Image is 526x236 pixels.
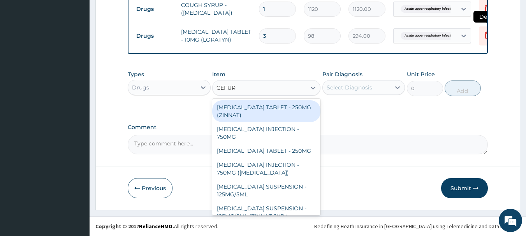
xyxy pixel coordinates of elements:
[212,158,320,180] div: [MEDICAL_DATA] INJECTION - 750MG ([MEDICAL_DATA])
[95,223,174,230] strong: Copyright © 2017 .
[401,5,457,13] span: Acute upper respiratory infect...
[212,144,320,158] div: [MEDICAL_DATA] TABLET - 250MG
[177,24,255,47] td: [MEDICAL_DATA] TABLET - 10MG (LORATYN)
[40,44,131,54] div: Chat with us now
[445,80,481,96] button: Add
[132,84,149,91] div: Drugs
[473,11,503,23] span: Delete
[139,223,172,230] a: RelianceHMO
[4,155,148,182] textarea: Type your message and hit 'Enter'
[14,39,32,58] img: d_794563401_company_1708531726252_794563401
[327,84,372,91] div: Select Diagnosis
[401,32,457,40] span: Acute upper respiratory infect...
[212,180,320,201] div: [MEDICAL_DATA] SUSPENSION - 125MG/5ML
[132,29,177,43] td: Drugs
[407,70,435,78] label: Unit Price
[90,216,526,236] footer: All rights reserved.
[132,2,177,16] td: Drugs
[128,178,172,198] button: Previous
[212,122,320,144] div: [MEDICAL_DATA] INJECTION - 750MG
[45,69,107,148] span: We're online!
[212,100,320,122] div: [MEDICAL_DATA] TABLET - 250MG (ZINNAT)
[128,4,146,23] div: Minimize live chat window
[128,124,488,131] label: Comment
[128,71,144,78] label: Types
[212,201,320,223] div: [MEDICAL_DATA] SUSPENSION - 125MG/5ML (ZINNAT SYP.)
[212,70,225,78] label: Item
[322,70,362,78] label: Pair Diagnosis
[314,222,520,230] div: Redefining Heath Insurance in [GEOGRAPHIC_DATA] using Telemedicine and Data Science!
[441,178,488,198] button: Submit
